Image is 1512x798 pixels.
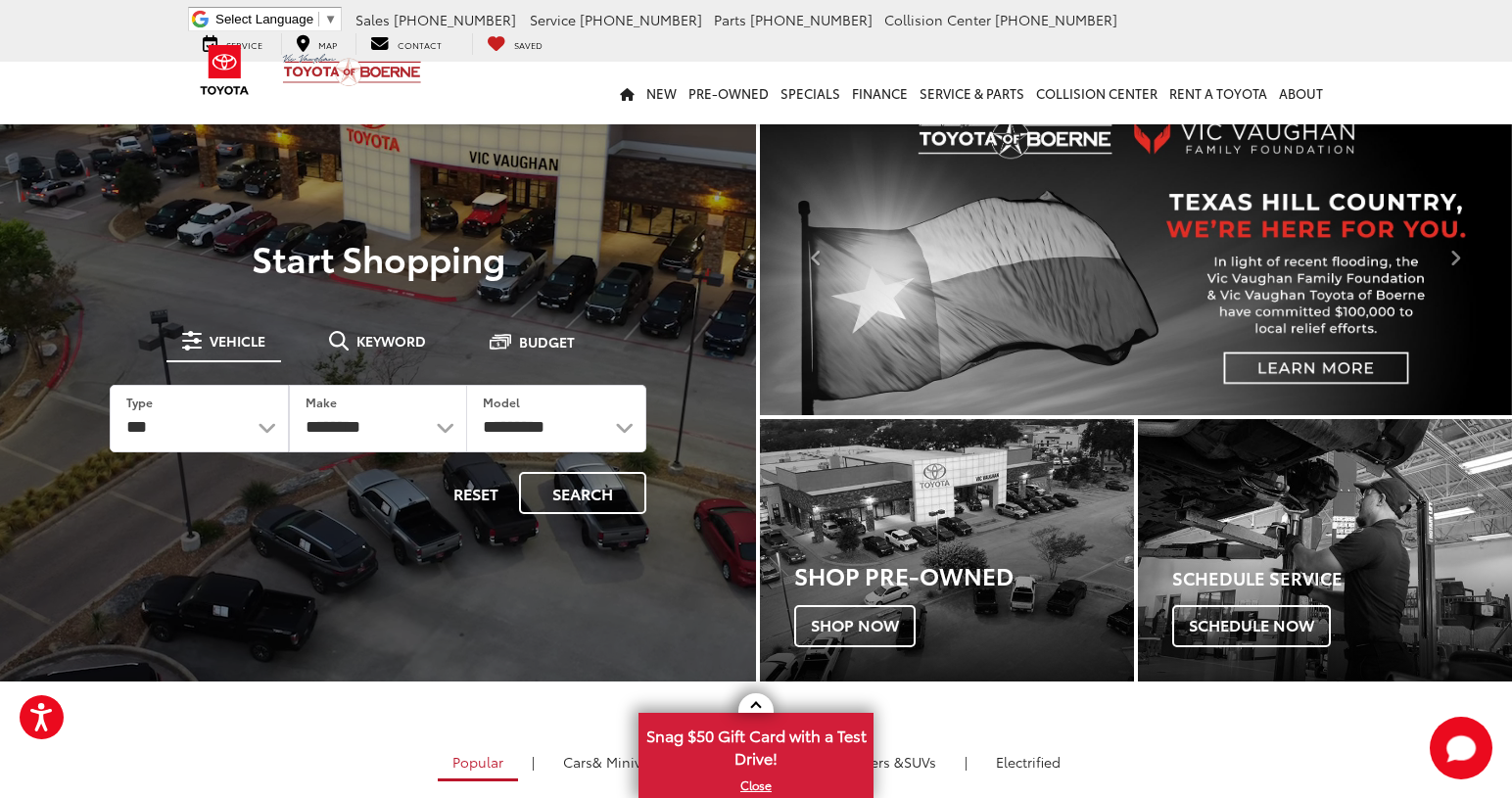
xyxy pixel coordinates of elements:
[318,12,319,26] span: ​
[530,10,576,29] span: Service
[472,33,557,55] a: My Saved Vehicles
[1163,62,1273,124] a: Rent a Toyota
[215,12,337,26] a: Select Language​
[483,394,520,410] label: Model
[614,62,640,124] a: Home
[1172,605,1331,646] span: Schedule Now
[210,334,265,348] span: Vehicle
[527,752,540,772] li: |
[188,38,261,102] img: Toyota
[355,10,390,29] span: Sales
[803,745,951,778] a: SUVs
[519,472,646,514] button: Search
[1273,62,1329,124] a: About
[760,98,1512,415] div: carousel slide number 2 of 2
[437,472,515,514] button: Reset
[1172,569,1512,588] h4: Schedule Service
[714,10,746,29] span: Parts
[281,33,352,55] a: Map
[548,745,673,778] a: Cars
[981,745,1075,778] a: Electrified
[760,419,1134,681] a: Shop Pre-Owned Shop Now
[1430,717,1492,779] svg: Start Chat
[282,53,422,87] img: Vic Vaughan Toyota of Boerne
[794,605,916,646] span: Shop Now
[640,62,683,124] a: New
[355,33,456,55] a: Contact
[960,752,972,772] li: |
[394,10,516,29] span: [PHONE_NUMBER]
[438,745,518,781] a: Popular
[306,394,337,410] label: Make
[1030,62,1163,124] a: Collision Center
[760,98,1512,415] img: Disaster Relief in Texas
[775,62,846,124] a: Specials
[884,10,991,29] span: Collision Center
[760,419,1134,681] div: Toyota
[794,562,1134,587] h3: Shop Pre-Owned
[995,10,1117,29] span: [PHONE_NUMBER]
[126,394,153,410] label: Type
[750,10,873,29] span: [PHONE_NUMBER]
[514,38,543,51] span: Saved
[356,334,426,348] span: Keyword
[760,98,1512,415] section: Carousel section with vehicle pictures - may contain disclaimers.
[82,238,674,277] p: Start Shopping
[519,335,575,349] span: Budget
[1138,419,1512,681] div: Toyota
[1138,419,1512,681] a: Schedule Service Schedule Now
[846,62,914,124] a: Finance
[188,33,277,55] a: Service
[640,715,872,775] span: Snag $50 Gift Card with a Test Drive!
[592,752,658,772] span: & Minivan
[914,62,1030,124] a: Service & Parts: Opens in a new tab
[1430,717,1492,779] button: Toggle Chat Window
[324,12,337,26] span: ▼
[683,62,775,124] a: Pre-Owned
[215,12,313,26] span: Select Language
[580,10,702,29] span: [PHONE_NUMBER]
[760,137,873,376] button: Click to view previous picture.
[1399,137,1512,376] button: Click to view next picture.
